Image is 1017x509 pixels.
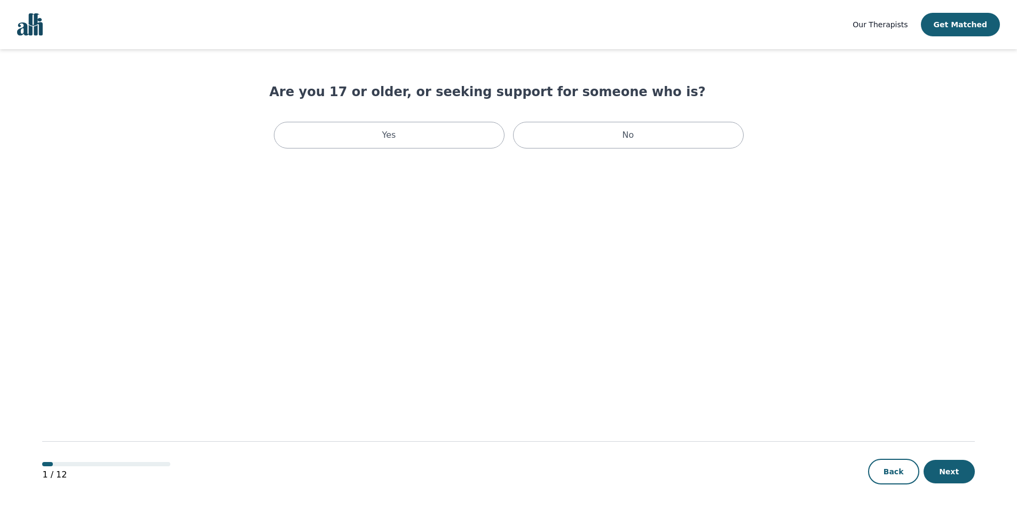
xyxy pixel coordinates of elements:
a: Our Therapists [853,18,908,31]
button: Back [868,459,919,484]
p: 1 / 12 [42,468,170,481]
h1: Are you 17 or older, or seeking support for someone who is? [270,83,748,100]
span: Our Therapists [853,20,908,29]
p: Yes [382,129,396,142]
p: No [622,129,634,142]
button: Get Matched [921,13,1000,36]
button: Next [924,460,975,483]
img: alli logo [17,13,43,36]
